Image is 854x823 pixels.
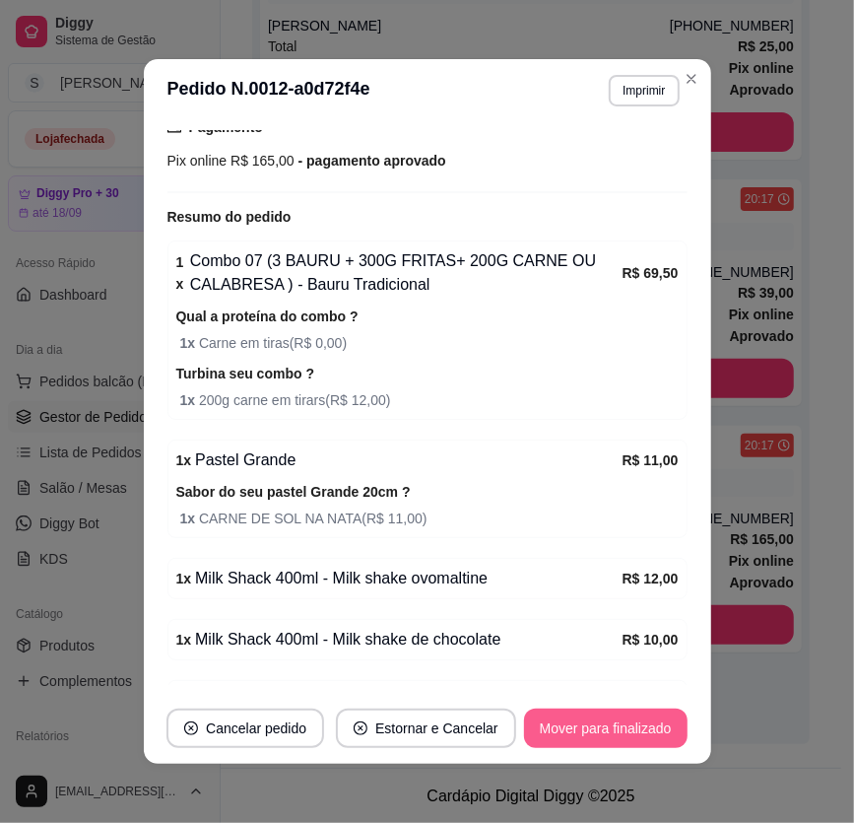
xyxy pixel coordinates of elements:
[176,567,623,590] div: Milk Shack 400ml - Milk shake ovomaltine
[167,153,228,169] span: Pix online
[167,75,370,106] h3: Pedido N. 0012-a0d72f4e
[176,452,192,468] strong: 1 x
[166,709,324,748] button: close-circleCancelar pedido
[336,709,516,748] button: close-circleEstornar e Cancelar
[176,309,359,324] strong: Qual a proteína do combo ?
[227,153,295,169] span: R$ 165,00
[176,632,192,648] strong: 1 x
[354,721,367,735] span: close-circle
[295,153,446,169] span: - pagamento aprovado
[524,709,688,748] button: Mover para finalizado
[176,249,623,297] div: Combo 07 (3 BAURU + 300G FRITAS+ 200G CARNE OU CALABRESA ) - Bauru Tradicional
[623,571,679,586] strong: R$ 12,00
[180,389,679,411] span: 200g carne em tirars ( R$ 12,00 )
[176,366,315,381] strong: Turbina seu combo ?
[184,721,198,735] span: close-circle
[623,265,679,281] strong: R$ 69,50
[176,448,623,472] div: Pastel Grande
[623,452,679,468] strong: R$ 11,00
[176,628,623,652] div: Milk Shack 400ml - Milk shake de chocolate
[180,511,199,526] strong: 1 x
[609,75,679,106] button: Imprimir
[176,484,411,500] strong: Sabor do seu pastel Grande 20cm ?
[180,335,199,351] strong: 1 x
[676,63,707,95] button: Close
[180,392,199,408] strong: 1 x
[176,254,184,292] strong: 1 x
[623,632,679,648] strong: R$ 10,00
[180,508,679,529] span: CARNE DE SOL NA NATA ( R$ 11,00 )
[180,332,679,354] span: Carne em tiras ( R$ 0,00 )
[167,209,292,225] strong: Resumo do pedido
[176,571,192,586] strong: 1 x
